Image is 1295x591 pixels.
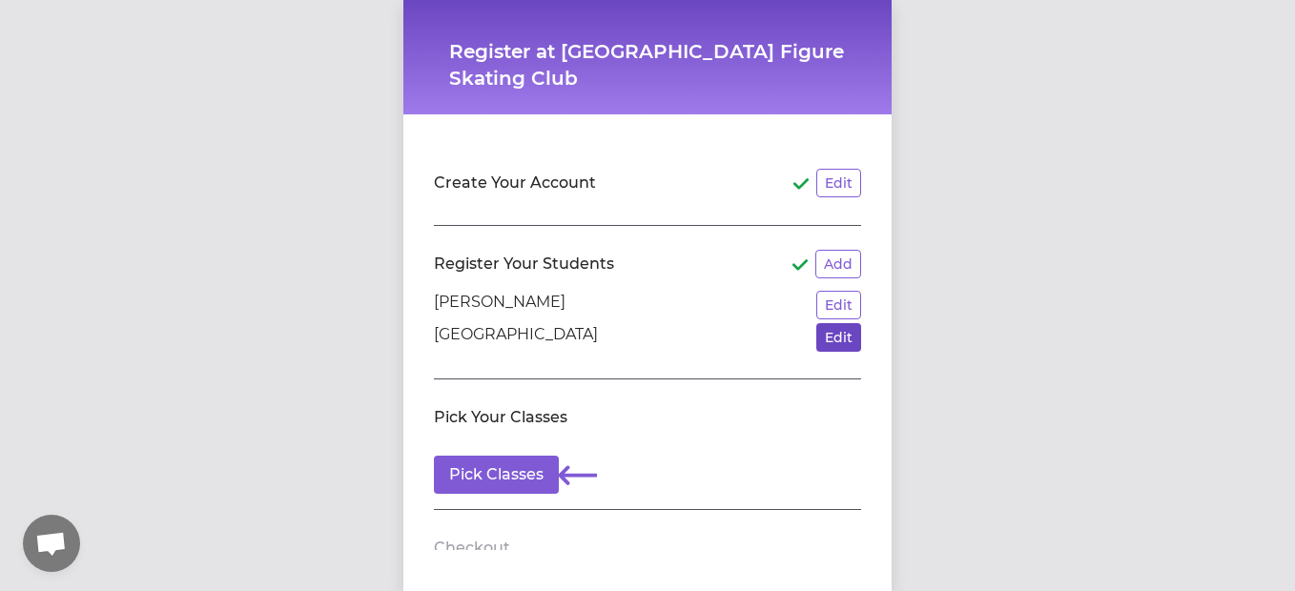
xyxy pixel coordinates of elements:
[434,406,567,429] h2: Pick Your Classes
[434,537,510,560] h2: Checkout
[449,38,846,92] h1: Register at [GEOGRAPHIC_DATA] Figure Skating Club
[816,323,861,352] button: Edit
[816,291,861,319] button: Edit
[815,250,861,278] button: Add
[434,291,565,319] p: [PERSON_NAME]
[816,169,861,197] button: Edit
[434,172,596,194] h2: Create Your Account
[434,456,559,494] button: Pick Classes
[434,323,598,352] p: [GEOGRAPHIC_DATA]
[23,515,80,572] a: Open chat
[434,253,614,275] h2: Register Your Students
